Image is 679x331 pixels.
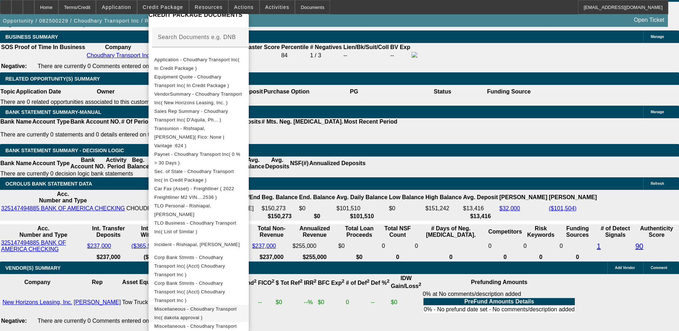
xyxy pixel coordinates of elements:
[154,220,236,234] span: TLO Business - Choudhary Transport Inc( List of Similar )
[149,253,249,279] button: Corp Bank Stmnts - Choudhary Transport Inc( (Acct) Choudhary Transport Inc )
[154,169,234,183] span: Sec. of State - Choudhary Transport Inc( In Credit Package )
[149,107,249,124] button: Sales Rep Summary - Choudhary Transport Inc( D'Aquila, Ph... )
[149,219,249,236] button: TLO Business - Choudhary Transport Inc( List of Similar )
[154,255,225,277] span: Corp Bank Stmnts - Choudhary Transport Inc( (Acct) Choudhary Transport Inc )
[149,305,249,322] button: Miscellaneous - Choudhary Transport Inc( dakota approval )
[149,73,249,90] button: Equipment Quote - Choudhary Transport Inc( In Credit Package )
[149,236,249,253] button: Incident - Rishiapal, Bittu
[149,90,249,107] button: VendorSummary - Choudhary Transport Inc( New Horizons Leasing, Inc. )
[154,126,224,148] span: Transunion - Rishiapal, [PERSON_NAME]( Fico: None | Vantage :624 )
[154,280,225,303] span: Corp Bank Stmnts - Choudhary Transport Inc( (Acct) Choudhary Transport Inc )
[149,184,249,202] button: Car Fax (Asset) - Freightliner ( 2022 Freightliner M2 VIN....2536 )
[149,11,249,19] h4: CREDIT PACKAGE DOCUMENTS
[154,186,234,200] span: Car Fax (Asset) - Freightliner ( 2022 Freightliner M2 VIN....2536 )
[149,167,249,184] button: Sec. of State - Choudhary Transport Inc( In Credit Package )
[154,74,229,88] span: Equipment Quote - Choudhary Transport Inc( In Credit Package )
[154,203,211,217] span: TLO Personal - Rishiapal, [PERSON_NAME]
[149,124,249,150] button: Transunion - Rishiapal, Bittu( Fico: None | Vantage :624 )
[154,57,239,71] span: Application - Choudhary Transport Inc( In Credit Package )
[154,152,240,165] span: Paynet - Choudhary Transport Inc( 0 % > 30 Days )
[154,306,237,320] span: Miscellaneous - Choudhary Transport Inc( dakota approval )
[154,91,242,105] span: VendorSummary - Choudhary Transport Inc( New Horizons Leasing, Inc. )
[149,56,249,73] button: Application - Choudhary Transport Inc( In Credit Package )
[149,150,249,167] button: Paynet - Choudhary Transport Inc( 0 % > 30 Days )
[154,109,228,123] span: Sales Rep Summary - Choudhary Transport Inc( D'Aquila, Ph... )
[158,34,236,40] mat-label: Search Documents e.g. DNB
[149,279,249,305] button: Corp Bank Stmnts - Choudhary Transport Inc( (Acct) Choudhary Transport Inc )
[149,202,249,219] button: TLO Personal - Rishiapal, Bittu
[154,242,240,247] span: Incident - Rishiapal, [PERSON_NAME]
